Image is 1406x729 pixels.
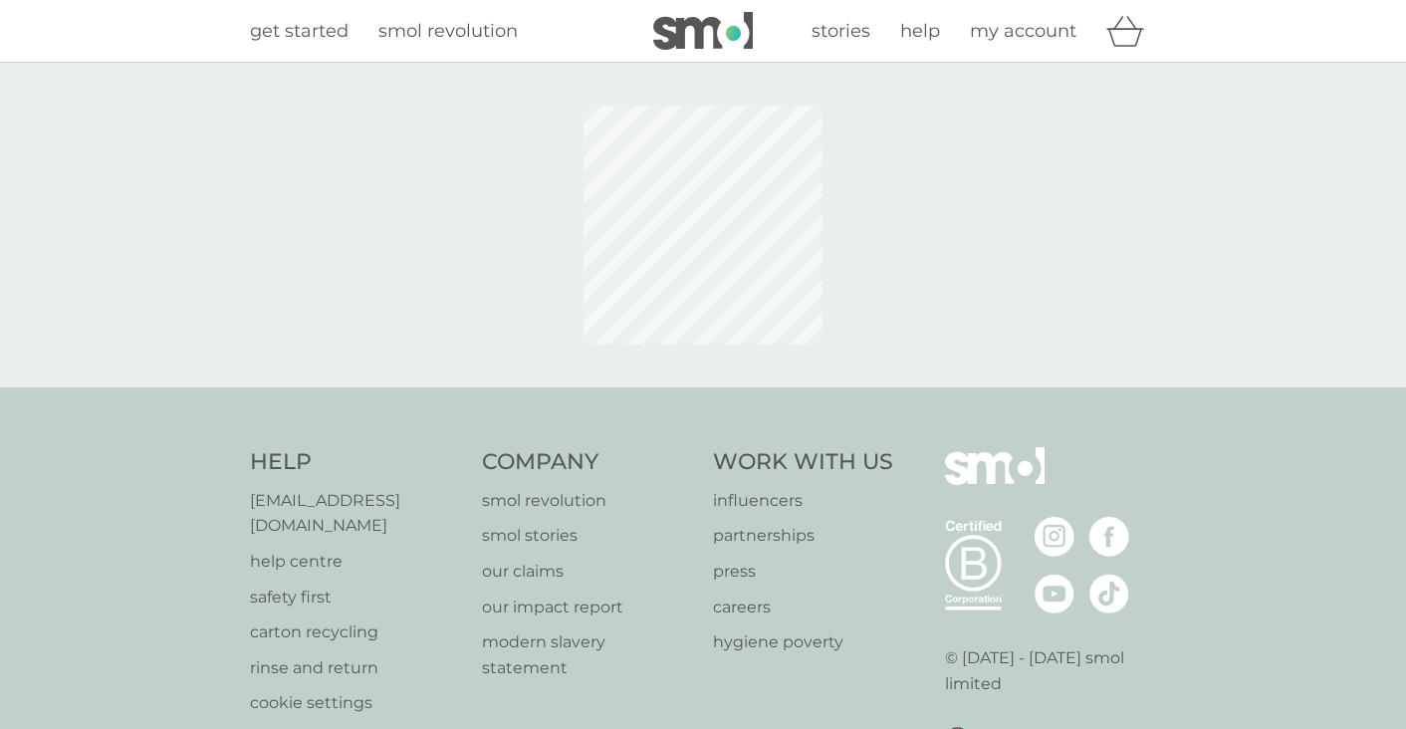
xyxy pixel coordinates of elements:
[945,645,1157,696] p: © [DATE] - [DATE] smol limited
[713,559,893,585] a: press
[250,655,462,681] a: rinse and return
[378,20,518,42] span: smol revolution
[1035,574,1074,613] img: visit the smol Youtube page
[482,523,694,549] a: smol stories
[812,20,870,42] span: stories
[250,447,462,478] h4: Help
[713,595,893,620] a: careers
[482,629,694,680] a: modern slavery statement
[1035,517,1074,557] img: visit the smol Instagram page
[250,20,349,42] span: get started
[250,549,462,575] a: help centre
[250,690,462,716] a: cookie settings
[250,488,462,539] a: [EMAIL_ADDRESS][DOMAIN_NAME]
[970,20,1076,42] span: my account
[482,595,694,620] a: our impact report
[250,619,462,645] a: carton recycling
[482,488,694,514] a: smol revolution
[945,447,1045,515] img: smol
[900,17,940,46] a: help
[653,12,753,50] img: smol
[1106,11,1156,51] div: basket
[713,629,893,655] a: hygiene poverty
[250,585,462,610] a: safety first
[1089,574,1129,613] img: visit the smol Tiktok page
[812,17,870,46] a: stories
[713,488,893,514] a: influencers
[482,447,694,478] h4: Company
[970,17,1076,46] a: my account
[713,523,893,549] a: partnerships
[713,447,893,478] h4: Work With Us
[900,20,940,42] span: help
[378,17,518,46] a: smol revolution
[482,559,694,585] a: our claims
[250,17,349,46] a: get started
[1089,517,1129,557] img: visit the smol Facebook page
